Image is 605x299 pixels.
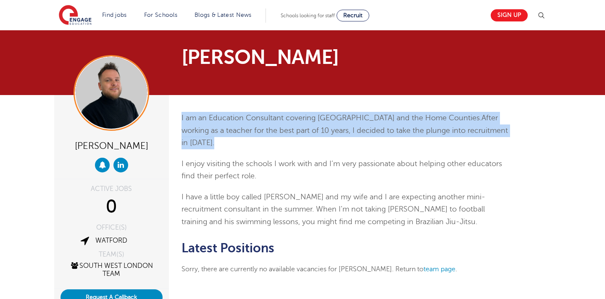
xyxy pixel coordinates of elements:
[181,114,481,122] span: I am an Education Consultant covering [GEOGRAPHIC_DATA] and the Home Counties.
[59,5,92,26] img: Engage Education
[60,185,163,192] div: ACTIVE JOBS
[60,251,163,258] div: TEAM(S)
[60,224,163,231] div: OFFICE(S)
[181,193,485,226] span: I have a little boy called [PERSON_NAME] and my wife and I are expecting another mini-recruitment...
[195,12,252,18] a: Blogs & Latest News
[343,12,363,19] span: Recruit
[60,137,163,153] div: [PERSON_NAME]
[423,265,455,273] a: team page
[181,114,508,147] span: After working as a teacher for the best part of 10 years, I decided to take the plunge into recru...
[60,196,163,217] div: 0
[181,47,381,67] h1: [PERSON_NAME]
[181,264,509,275] p: Sorry, there are currently no available vacancies for [PERSON_NAME]. Return to .
[491,9,528,21] a: Sign up
[95,237,127,244] a: Watford
[144,12,177,18] a: For Schools
[70,262,153,278] a: South West London Team
[181,241,509,255] h2: Latest Positions
[337,10,369,21] a: Recruit
[281,13,335,19] span: Schools looking for staff
[181,159,502,180] span: I enjoy visiting the schools I work with and I’m very passionate about helping other educators fi...
[102,12,127,18] a: Find jobs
